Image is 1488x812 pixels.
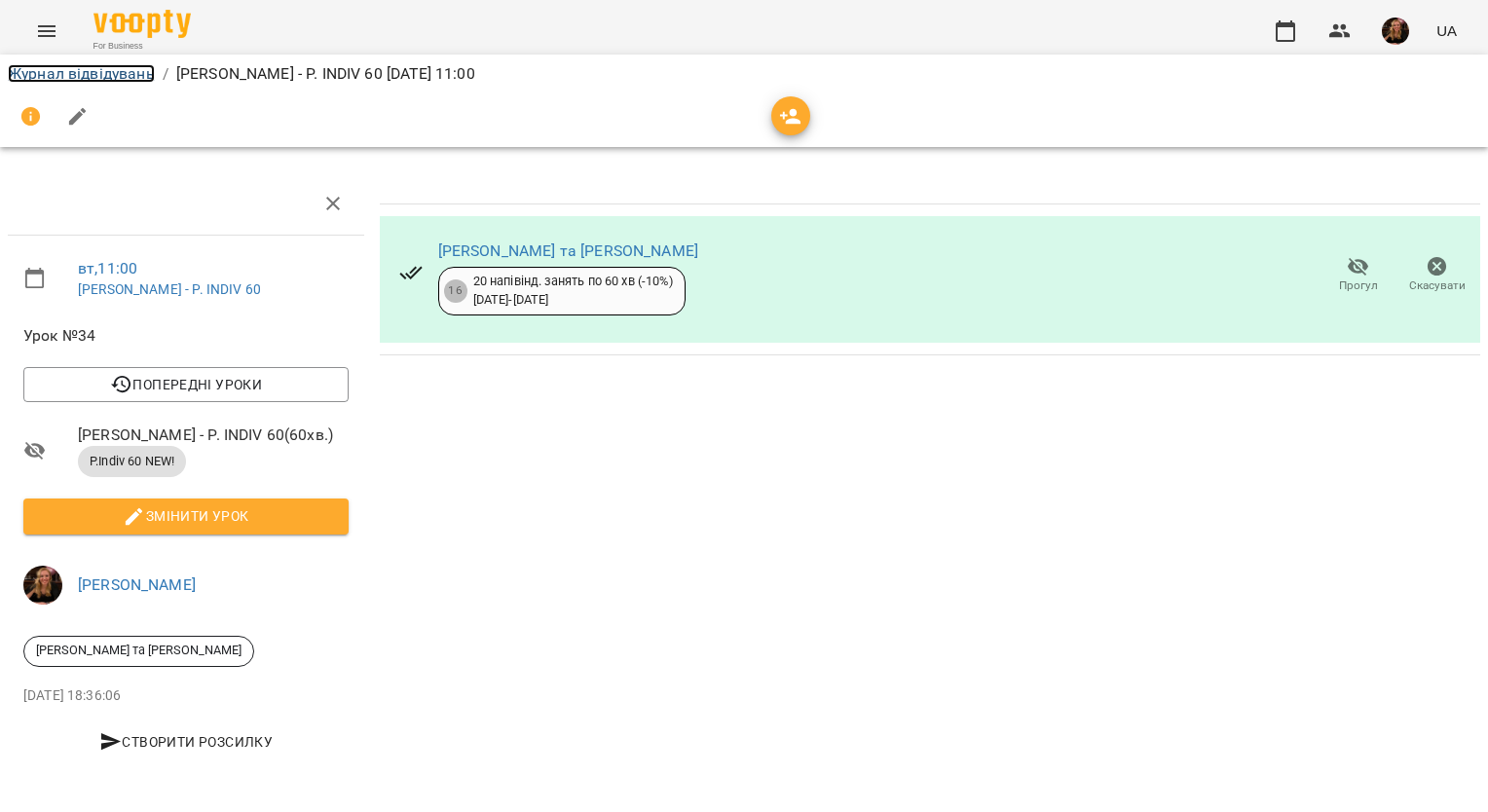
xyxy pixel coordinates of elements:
[23,8,70,55] button: Menu
[24,642,253,659] span: [PERSON_NAME] та [PERSON_NAME]
[23,324,349,348] span: Урок №34
[176,62,475,86] p: [PERSON_NAME] - P. INDIV 60 [DATE] 11:00
[1319,248,1397,303] button: Прогул
[1409,277,1466,294] span: Скасувати
[438,241,698,260] a: [PERSON_NAME] та [PERSON_NAME]
[1339,277,1378,294] span: Прогул
[1436,20,1457,41] span: UA
[93,10,191,38] img: Voopty Logo
[1382,18,1409,45] img: 019b2ef03b19e642901f9fba5a5c5a68.jpg
[23,724,349,759] button: Створити розсилку
[163,62,168,86] li: /
[78,281,261,297] a: [PERSON_NAME] - P. INDIV 60
[1429,13,1465,49] button: UA
[473,273,673,309] div: 20 напівінд. занять по 60 хв (-10%) [DATE] - [DATE]
[23,498,349,534] button: Змінити урок
[78,424,349,447] span: [PERSON_NAME] - P. INDIV 60 ( 60 хв. )
[23,566,62,605] img: 019b2ef03b19e642901f9fba5a5c5a68.jpg
[78,259,137,277] a: вт , 11:00
[23,686,349,706] p: [DATE] 18:36:06
[8,62,1480,86] nav: breadcrumb
[78,575,196,594] a: [PERSON_NAME]
[93,40,191,53] span: For Business
[23,367,349,402] button: Попередні уроки
[444,279,467,303] div: 16
[31,730,341,754] span: Створити розсилку
[8,64,155,83] a: Журнал відвідувань
[23,636,254,667] div: [PERSON_NAME] та [PERSON_NAME]
[1397,248,1476,303] button: Скасувати
[78,453,186,470] span: P.Indiv 60 NEW!
[39,504,333,528] span: Змінити урок
[39,373,333,396] span: Попередні уроки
